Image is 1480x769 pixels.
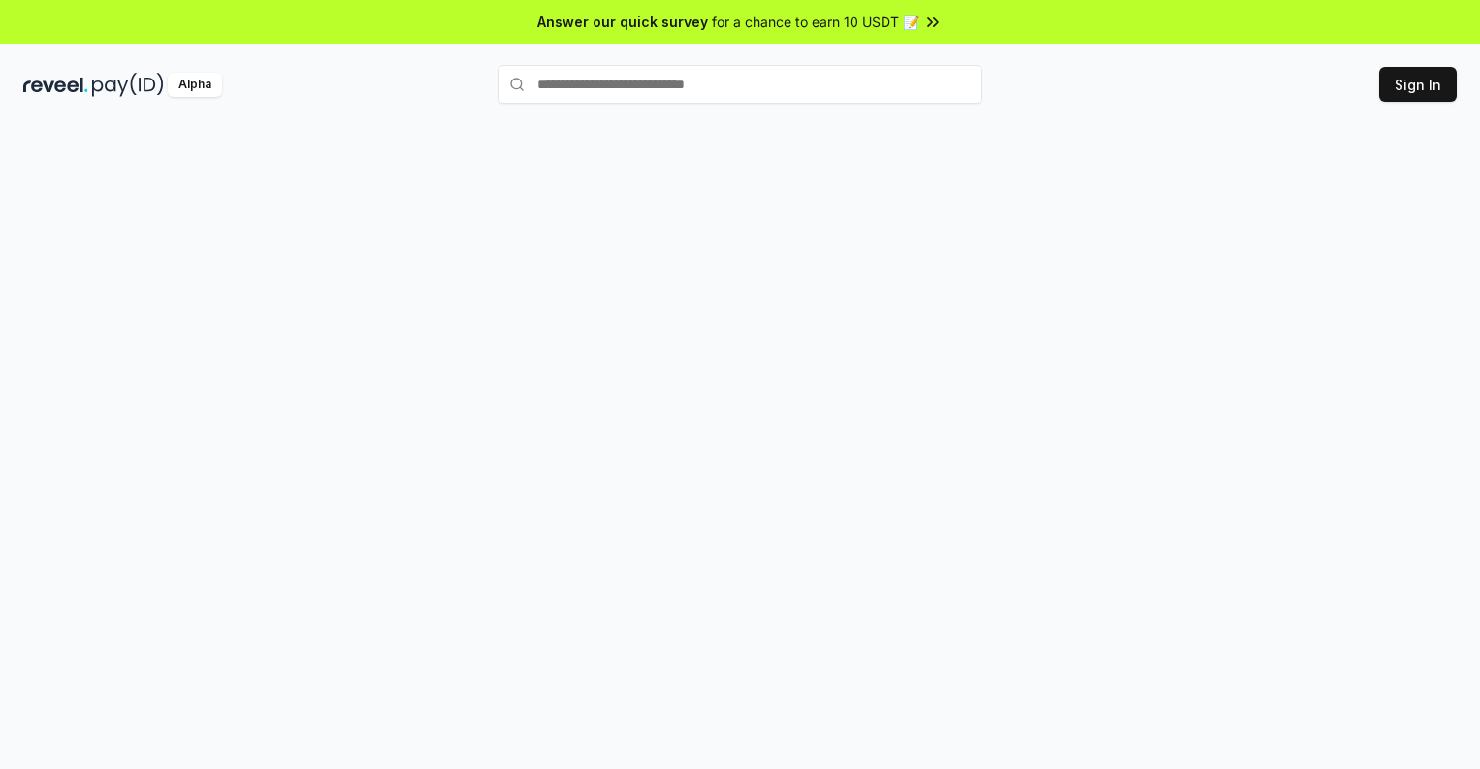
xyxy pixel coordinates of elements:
[712,12,919,32] span: for a chance to earn 10 USDT 📝
[1379,67,1457,102] button: Sign In
[92,73,164,97] img: pay_id
[168,73,222,97] div: Alpha
[537,12,708,32] span: Answer our quick survey
[23,73,88,97] img: reveel_dark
